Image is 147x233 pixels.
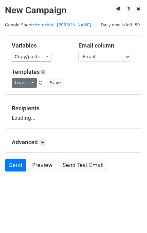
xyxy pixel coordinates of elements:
[12,139,135,146] h5: Advanced
[12,105,135,122] div: Loading...
[12,52,51,62] a: Copy/paste...
[34,22,91,27] a: MergeMail [PERSON_NAME]
[12,105,135,112] h5: Recipients
[99,22,142,27] a: Daily emails left: 50
[12,78,37,88] a: Load...
[47,78,64,88] button: Save
[5,5,142,16] h2: New Campaign
[5,159,26,171] a: Send
[28,159,57,171] a: Preview
[5,22,91,27] small: Google Sheet:
[12,68,40,75] a: Templates
[99,21,142,29] span: Daily emails left: 50
[12,42,69,49] h5: Variables
[78,42,135,49] h5: Email column
[58,159,108,171] a: Send Test Email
